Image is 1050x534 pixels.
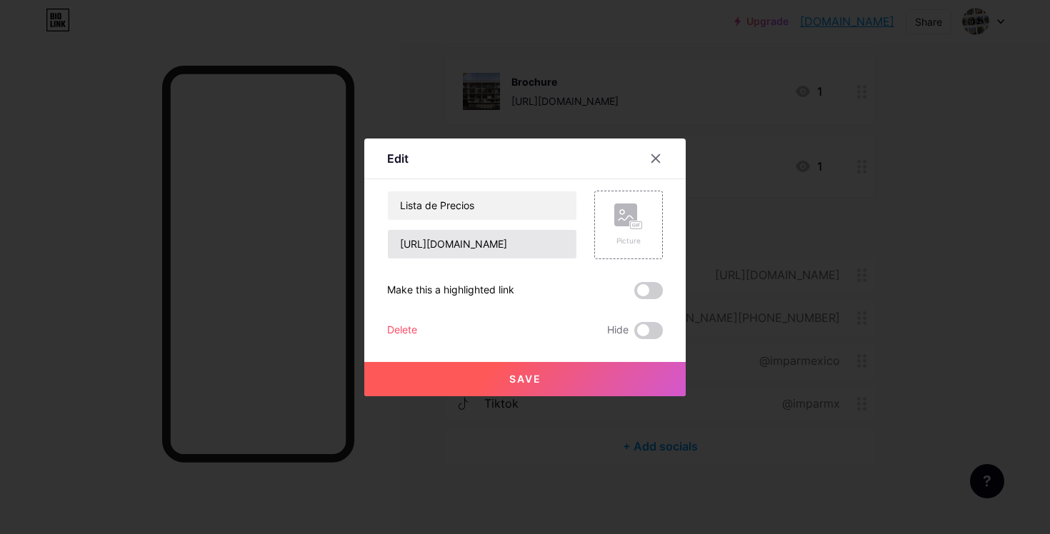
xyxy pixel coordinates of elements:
span: Hide [607,322,629,339]
div: Picture [614,236,643,246]
div: Edit [387,150,409,167]
div: Make this a highlighted link [387,282,514,299]
input: Title [388,191,576,220]
span: Save [509,373,541,385]
div: Delete [387,322,417,339]
button: Save [364,362,686,396]
input: URL [388,230,576,258]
